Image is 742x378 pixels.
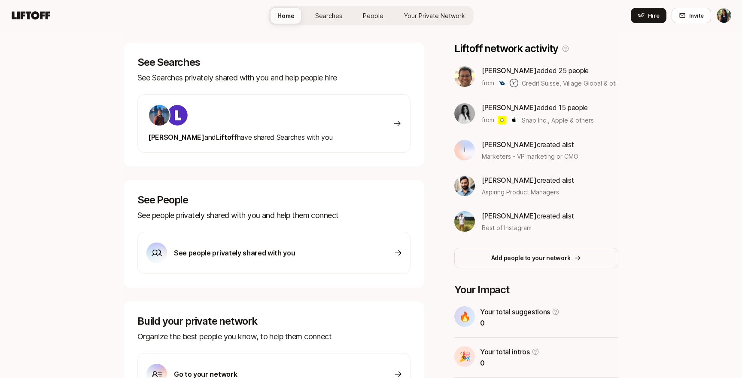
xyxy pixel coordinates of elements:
a: People [356,8,390,24]
span: Best of Instagram [482,223,532,232]
span: [PERSON_NAME] [482,66,537,75]
img: 407de850_77b5_4b3d_9afd_7bcde05681ca.jpg [454,175,475,196]
p: created a list [482,175,574,186]
img: Snap Inc. [498,116,506,124]
span: Snap Inc., Apple & others [522,116,594,125]
a: Your Private Network [397,8,472,24]
span: [PERSON_NAME] [482,176,537,184]
p: created a list [482,139,578,150]
span: Credit Suisse, Village Global & others [522,80,628,87]
img: Apple [510,116,518,124]
a: Home [271,8,301,24]
span: Invite [689,11,704,20]
span: [PERSON_NAME] [482,140,537,149]
span: Marketers - VP marketing or CMO [482,152,578,161]
p: Your total intros [480,346,530,357]
a: Searches [308,8,349,24]
p: See People [137,194,411,206]
span: [PERSON_NAME] [482,212,537,220]
span: [PERSON_NAME] [148,133,204,141]
img: Village Global [510,79,518,87]
p: See Searches [137,56,411,68]
p: added 15 people [482,102,594,113]
span: and [204,133,216,141]
p: See people privately shared with you [174,247,295,258]
p: See Searches privately shared with you and help people hire [137,72,411,84]
img: ACg8ocIDnr-PG4wXJYldw74kv0ZJeODLYEso1svz1Mf_BW3SXHOlPn0=s160-c [454,66,475,87]
span: Searches [315,11,342,20]
p: Your total suggestions [480,306,550,317]
span: Liftoff [216,133,237,141]
p: Build your private network [137,315,411,327]
p: added 25 people [482,65,616,76]
p: Organize the best people you know, to help them connect [137,331,411,343]
img: 138fb35e_422b_4af4_9317_e6392f466d67.jpg [149,105,170,126]
p: created a list [482,210,574,221]
p: from [482,115,494,125]
p: Add people to your network [491,253,571,263]
div: 🎉 [454,346,475,367]
p: Liftoff network activity [454,43,558,55]
div: 🔥 [454,306,475,327]
img: a971b6c7_c234_4e1e_b92b_0f27951ff57b.jpg [454,103,475,124]
button: Add people to your network [454,248,618,268]
p: Your Impact [454,284,618,296]
button: Hire [631,8,666,23]
span: have shared Searches with you [148,133,332,141]
p: 0 [480,317,560,329]
img: 23676b67_9673_43bb_8dff_2aeac9933bfb.jpg [454,211,475,232]
p: 0 [480,357,539,369]
span: [PERSON_NAME] [482,103,537,112]
img: ACg8ocKIuO9-sklR2KvA8ZVJz4iZ_g9wtBiQREC3t8A94l4CTg=s160-c [167,105,188,126]
span: Your Private Network [404,11,465,20]
img: Credit Suisse [498,79,506,87]
span: Aspiring Product Managers [482,187,559,197]
button: Invite [672,8,711,23]
p: I [464,145,465,155]
span: Home [277,11,295,20]
span: Hire [648,11,660,20]
img: Yesha Shah [717,8,731,23]
span: People [363,11,383,20]
p: from [482,78,494,88]
p: See people privately shared with you and help them connect [137,209,411,221]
